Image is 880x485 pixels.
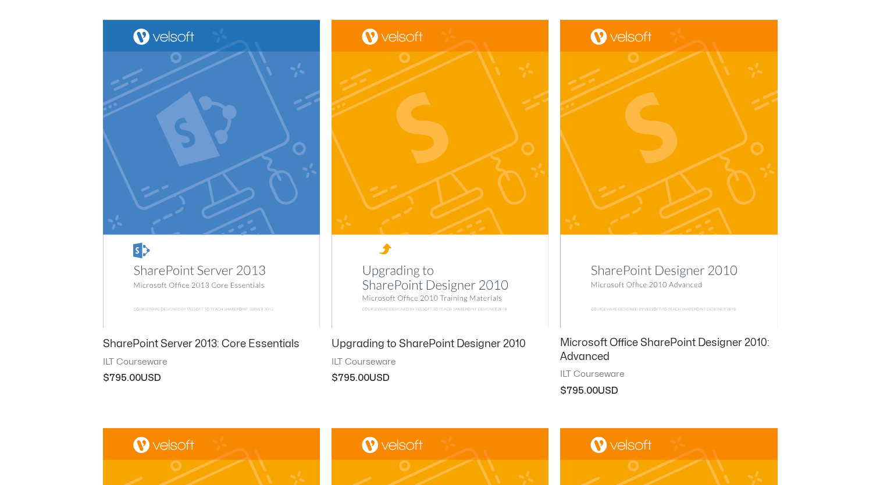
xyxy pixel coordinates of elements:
span: ILT Courseware [560,369,777,380]
bdi: 795.00 [103,373,141,383]
bdi: 795.00 [560,386,598,395]
span: $ [560,386,567,395]
img: Microsoft Office SharePoint Designer 2010: Advanced [560,20,777,328]
bdi: 795.00 [332,373,369,383]
a: Upgrading to SharePoint Designer 2010 [332,337,548,356]
h2: Microsoft Office SharePoint Designer 2010: Advanced [560,336,777,363]
span: ILT Courseware [103,356,320,368]
span: ILT Courseware [332,356,548,368]
h2: Upgrading to SharePoint Designer 2010 [332,337,548,351]
img: Upgrading to SharePoint Designer 2010 [332,20,548,327]
img: SharePoint Server 2013: Core Essentials [103,20,320,327]
span: $ [103,373,109,383]
a: Microsoft Office SharePoint Designer 2010: Advanced [560,336,777,369]
h2: SharePoint Server 2013: Core Essentials [103,337,320,351]
span: $ [332,373,338,383]
a: SharePoint Server 2013: Core Essentials [103,337,320,356]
